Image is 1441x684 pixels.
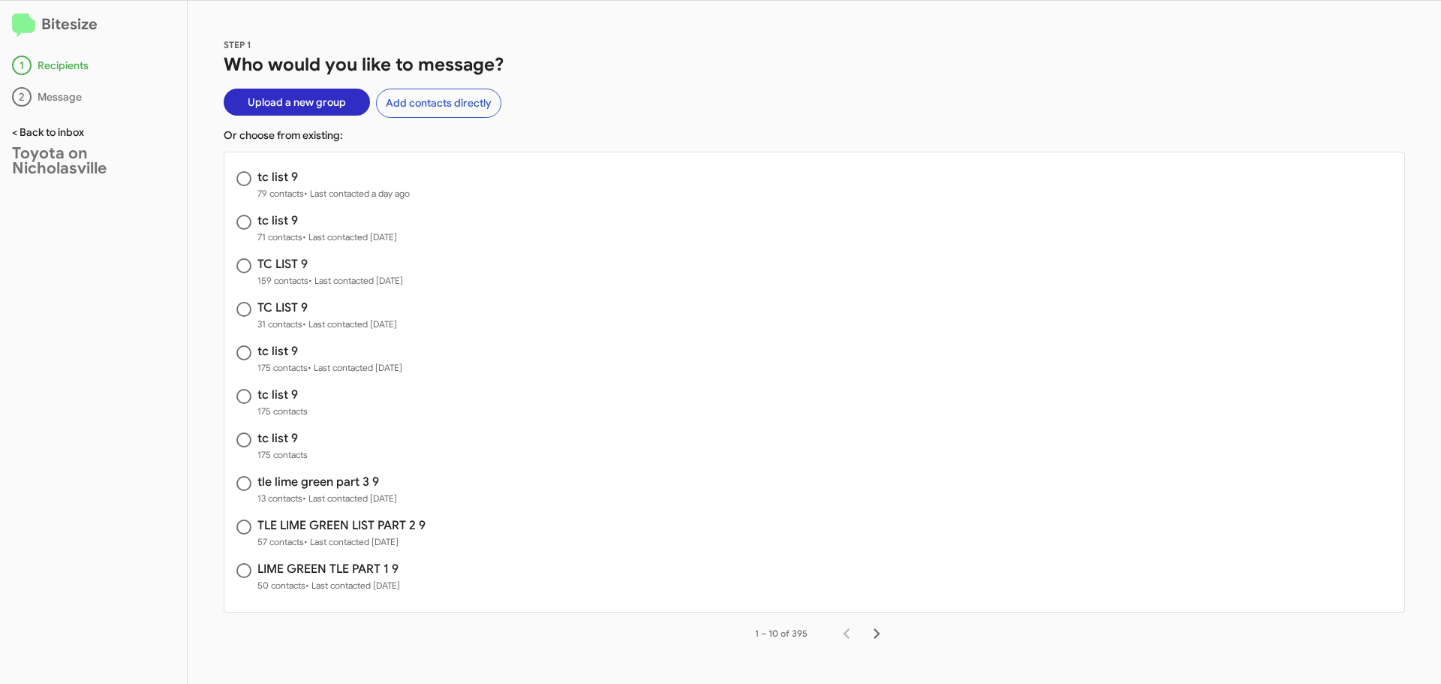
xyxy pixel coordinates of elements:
h1: Who would you like to message? [224,53,1405,77]
div: Toyota on Nicholasville [12,146,175,176]
span: 79 contacts [257,186,410,201]
p: Or choose from existing: [224,128,1405,143]
span: 175 contacts [257,404,308,419]
span: STEP 1 [224,39,251,50]
h3: TC LIST 9 [257,258,403,270]
button: Add contacts directly [376,89,501,118]
h3: tc list 9 [257,389,308,401]
span: • Last contacted [DATE] [308,362,402,373]
a: < Back to inbox [12,125,84,139]
div: 2 [12,87,32,107]
h3: TC LIST 9 [257,302,397,314]
h3: tc list 9 [257,345,402,357]
div: 1 – 10 of 395 [755,626,808,641]
h3: tc list 9 [257,432,308,444]
span: 31 contacts [257,317,397,332]
span: • Last contacted [DATE] [305,580,400,591]
span: • Last contacted [DATE] [302,493,397,504]
span: 71 contacts [257,230,397,245]
span: 175 contacts [257,447,308,463]
div: 1 [12,56,32,75]
button: Previous page [832,619,862,649]
span: Upload a new group [248,89,346,116]
h3: TLE LIME GREEN LIST PART 2 9 [257,520,426,532]
span: • Last contacted [DATE] [302,231,397,243]
span: 175 contacts [257,360,402,375]
img: logo-minimal.svg [12,14,35,38]
h3: tc list 9 [257,171,410,183]
h3: tle lime green part 3 9 [257,476,397,488]
h3: tc list 9 [257,215,397,227]
span: • Last contacted [DATE] [304,536,399,547]
div: Message [12,87,175,107]
span: 159 contacts [257,273,403,288]
span: • Last contacted [DATE] [308,275,403,286]
button: Upload a new group [224,89,370,116]
div: Recipients [12,56,175,75]
span: 13 contacts [257,491,397,506]
h2: Bitesize [12,13,175,38]
span: 50 contacts [257,578,400,593]
span: • Last contacted [DATE] [302,318,397,330]
span: • Last contacted a day ago [304,188,410,199]
button: Next page [862,619,892,649]
h3: LIME GREEN TLE PART 1 9 [257,563,400,575]
span: 57 contacts [257,535,426,550]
